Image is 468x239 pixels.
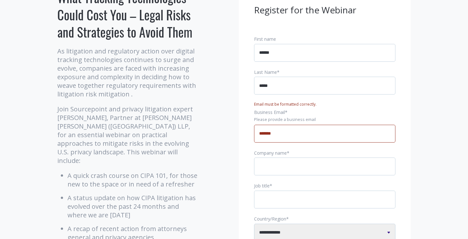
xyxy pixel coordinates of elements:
li: A status update on how CIPA litigation has evolved over the past 24 months and where we are [DATE] [67,193,199,219]
h3: Register for the Webinar [254,4,395,16]
span: Last Name [254,69,277,75]
span: Country/Region [254,216,286,222]
span: Business Email [254,109,285,115]
legend: Please provide a business email [254,117,395,123]
li: A quick crash course on CIPA 101, for those new to the space or in need of a refresher [67,171,199,188]
p: Join Sourcepoint and privacy litigation expert [PERSON_NAME], Partner at [PERSON_NAME] [PERSON_NA... [57,105,199,165]
span: Job title [254,183,270,189]
span: First name [254,36,276,42]
p: As litigation and regulatory action over digital tracking technologies continues to surge and evo... [57,47,199,98]
label: Email must be formatted correctly. [254,102,316,107]
span: Company name [254,150,287,156]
